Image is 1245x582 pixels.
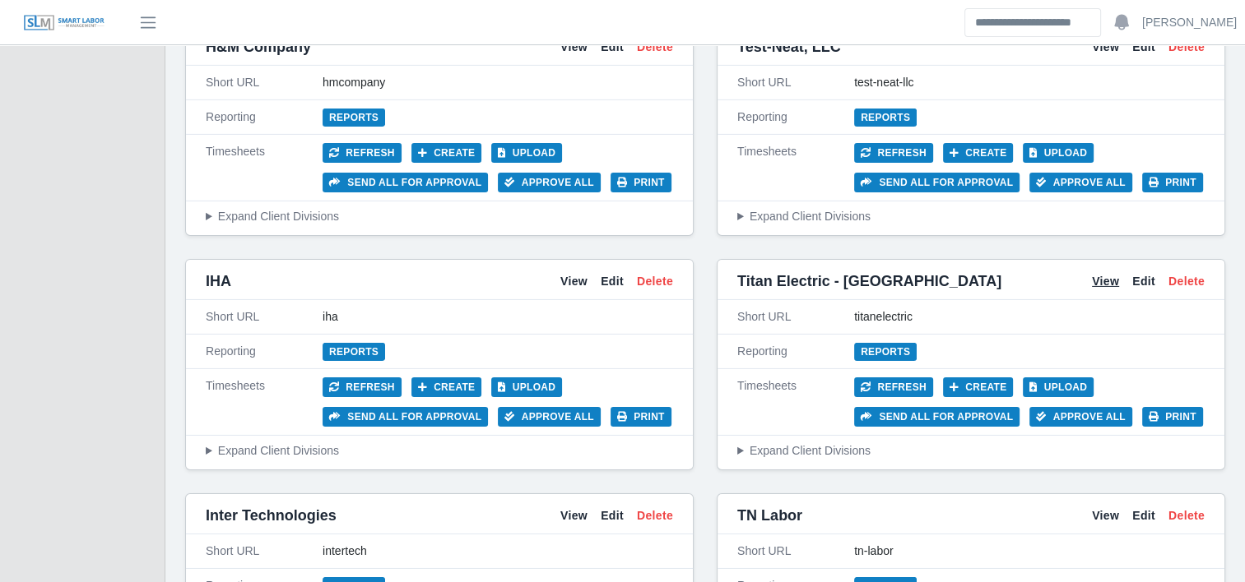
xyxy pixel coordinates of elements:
a: View [560,273,588,290]
a: Edit [601,273,624,290]
div: hmcompany [323,74,673,91]
a: Reports [323,343,385,361]
div: Reporting [206,343,323,360]
button: Print [1142,173,1203,192]
a: Reports [854,109,917,127]
a: Delete [637,273,673,290]
button: Send all for approval [323,173,488,192]
button: Send all for approval [854,407,1020,427]
div: Reporting [206,109,323,126]
span: TN Labor [737,504,802,527]
button: Create [943,143,1014,163]
a: Delete [1168,39,1205,56]
button: Create [943,377,1014,397]
a: Delete [1168,507,1205,524]
button: Approve All [498,173,601,192]
div: intertech [323,543,673,560]
span: IHA [206,270,231,293]
summary: Expand Client Divisions [737,208,1205,225]
a: Edit [601,507,624,524]
a: Delete [1168,273,1205,290]
button: Approve All [1029,407,1132,427]
button: Print [1142,407,1203,427]
summary: Expand Client Divisions [206,442,673,460]
a: View [560,39,588,56]
button: Upload [1023,377,1094,397]
a: Edit [601,39,624,56]
summary: Expand Client Divisions [206,208,673,225]
button: Approve All [1029,173,1132,192]
summary: Expand Client Divisions [737,442,1205,460]
button: Send all for approval [854,173,1020,192]
a: [PERSON_NAME] [1142,14,1237,31]
div: Short URL [737,74,854,91]
div: Short URL [206,543,323,560]
div: Timesheets [737,377,854,427]
div: Timesheets [737,143,854,192]
div: test-neat-llc [854,74,1205,91]
button: Create [411,143,482,163]
div: Short URL [737,543,854,560]
a: Edit [1132,39,1155,56]
button: Approve All [498,407,601,427]
button: Create [411,377,482,397]
div: iha [323,308,673,326]
span: Titan Electric - [GEOGRAPHIC_DATA] [737,270,1001,293]
a: Delete [637,507,673,524]
div: titanelectric [854,308,1205,326]
a: Delete [637,39,673,56]
button: Refresh [854,143,933,163]
input: Search [964,8,1101,37]
span: Inter Technologies [206,504,337,527]
a: View [1092,507,1119,524]
a: View [560,507,588,524]
span: Test-Neat, LLC [737,35,841,58]
button: Print [611,407,671,427]
button: Refresh [323,377,402,397]
a: View [1092,39,1119,56]
img: SLM Logo [23,14,105,32]
div: tn-labor [854,543,1205,560]
a: View [1092,273,1119,290]
span: H&M Company [206,35,311,58]
button: Send all for approval [323,407,488,427]
a: Reports [854,343,917,361]
a: Edit [1132,507,1155,524]
div: Reporting [737,343,854,360]
a: Reports [323,109,385,127]
button: Refresh [854,377,933,397]
div: Short URL [206,74,323,91]
button: Upload [491,377,562,397]
button: Print [611,173,671,192]
a: Edit [1132,273,1155,290]
button: Refresh [323,143,402,163]
button: Upload [1023,143,1094,163]
div: Timesheets [206,143,323,192]
div: Short URL [737,308,854,326]
div: Reporting [737,109,854,126]
button: Upload [491,143,562,163]
div: Short URL [206,308,323,326]
div: Timesheets [206,377,323,427]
